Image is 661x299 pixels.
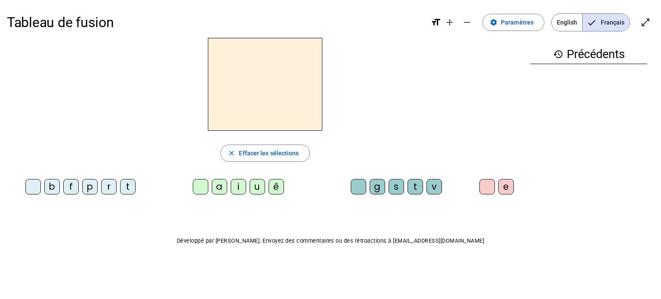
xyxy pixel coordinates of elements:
[101,179,117,194] div: r
[408,179,423,194] div: t
[462,17,472,28] mat-icon: remove
[389,179,404,194] div: s
[7,9,424,36] h1: Tableau de fusion
[228,149,235,157] mat-icon: close
[552,14,582,31] span: English
[250,179,265,194] div: u
[501,17,534,28] span: Paramètres
[551,13,630,31] mat-button-toggle-group: Language selection
[231,179,246,194] div: i
[530,45,647,64] h3: Précédents
[269,179,284,194] div: ê
[7,236,654,246] p: Développé par [PERSON_NAME]. Envoyez des commentaires ou des rétroactions à [EMAIL_ADDRESS][DOMAI...
[220,145,309,162] button: Effacer les sélections
[239,148,299,158] span: Effacer les sélections
[370,179,385,194] div: g
[82,179,98,194] div: p
[458,14,476,31] button: Diminuer la taille de la police
[640,17,651,28] mat-icon: open_in_full
[44,179,60,194] div: b
[426,179,442,194] div: v
[431,17,441,28] mat-icon: format_size
[553,49,563,59] mat-icon: history
[583,14,630,31] span: Français
[490,18,497,26] mat-icon: settings
[482,14,544,31] button: Paramètres
[212,179,227,194] div: a
[445,17,455,28] mat-icon: add
[120,179,136,194] div: t
[637,14,654,31] button: Entrer en plein écran
[63,179,79,194] div: f
[498,179,514,194] div: e
[441,14,458,31] button: Augmenter la taille de la police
